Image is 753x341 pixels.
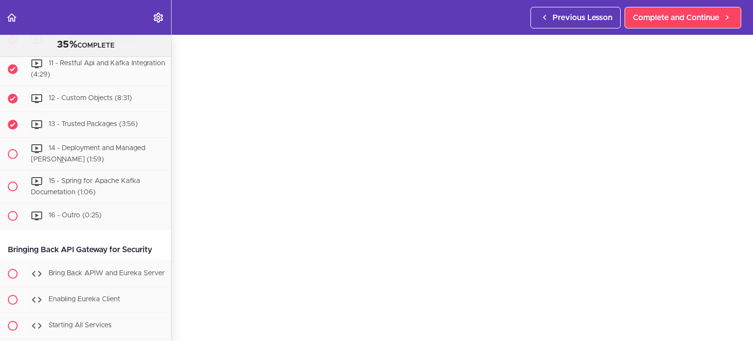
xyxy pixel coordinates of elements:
span: 14 - Deployment and Managed [PERSON_NAME] (1:59) [31,145,145,163]
a: Complete and Continue [625,7,741,28]
span: 35% [57,40,77,50]
svg: Back to course curriculum [6,12,18,24]
span: 16 - Outro (0:25) [49,212,101,219]
span: Starting All Services [49,322,112,329]
a: Previous Lesson [530,7,621,28]
span: 15 - Spring for Apache Kafka Documetation (1:06) [31,178,140,196]
span: Bring Back APIW and Eureka Server [49,270,165,277]
span: 13 - Trusted Packages (3:56) [49,121,138,128]
span: Previous Lesson [552,12,612,24]
span: Enabling Eureka Client [49,296,120,303]
svg: Settings Menu [152,12,164,24]
iframe: Video Player [191,30,733,335]
div: COMPLETE [12,39,159,52]
span: 11 - Restful Api and Kafka Integration (4:29) [31,60,165,79]
span: Complete and Continue [633,12,719,24]
span: 12 - Custom Objects (8:31) [49,95,132,102]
